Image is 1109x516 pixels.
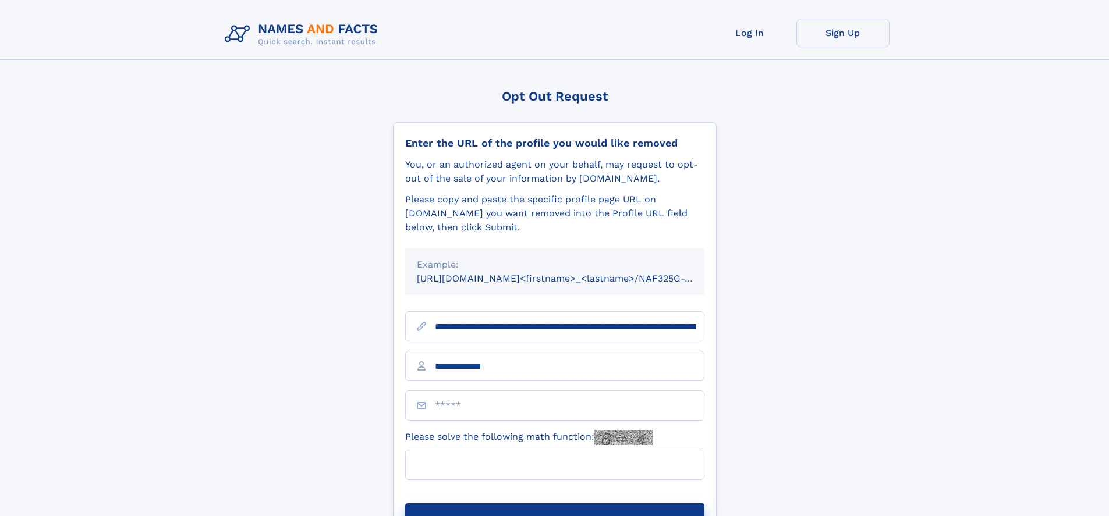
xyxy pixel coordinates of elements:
label: Please solve the following math function: [405,430,653,445]
div: Example: [417,258,693,272]
div: Please copy and paste the specific profile page URL on [DOMAIN_NAME] you want removed into the Pr... [405,193,704,234]
div: Enter the URL of the profile you would like removed [405,137,704,150]
a: Sign Up [796,19,890,47]
img: Logo Names and Facts [220,19,388,50]
div: You, or an authorized agent on your behalf, may request to opt-out of the sale of your informatio... [405,158,704,186]
small: [URL][DOMAIN_NAME]<firstname>_<lastname>/NAF325G-xxxxxxxx [417,273,727,284]
a: Log In [703,19,796,47]
div: Opt Out Request [393,89,717,104]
